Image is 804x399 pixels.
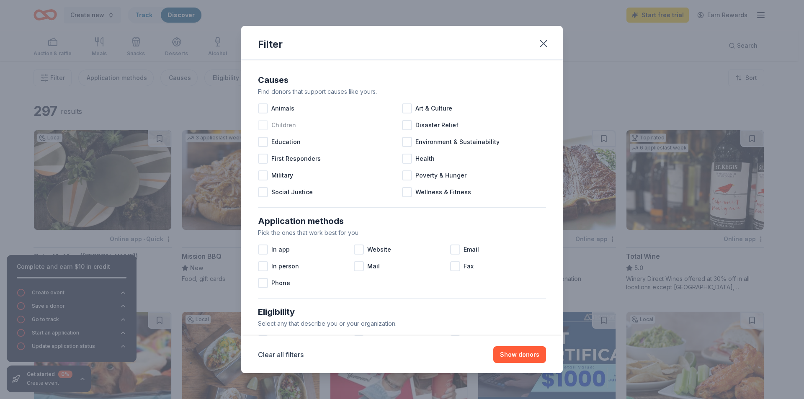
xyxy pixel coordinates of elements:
span: Religious [464,335,491,345]
span: In person [271,261,299,271]
span: Animals [271,103,294,113]
span: Website [367,245,391,255]
span: Wellness & Fitness [415,187,471,197]
div: Causes [258,73,546,87]
span: Email [464,245,479,255]
div: Find donors that support causes like yours. [258,87,546,97]
div: Pick the ones that work best for you. [258,228,546,238]
span: Environment & Sustainability [415,137,500,147]
button: Show donors [493,346,546,363]
div: Application methods [258,214,546,228]
span: Children [271,120,296,130]
span: Disaster Relief [415,120,459,130]
span: Phone [271,278,290,288]
span: Poverty & Hunger [415,170,466,180]
div: Filter [258,38,283,51]
span: Individuals [271,335,304,345]
div: Select any that describe you or your organization. [258,319,546,329]
button: Clear all filters [258,350,304,360]
span: Art & Culture [415,103,452,113]
span: Political [367,335,391,345]
span: In app [271,245,290,255]
span: First Responders [271,154,321,164]
span: Social Justice [271,187,313,197]
span: Health [415,154,435,164]
span: Fax [464,261,474,271]
span: Mail [367,261,380,271]
span: Military [271,170,293,180]
span: Education [271,137,301,147]
div: Eligibility [258,305,546,319]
